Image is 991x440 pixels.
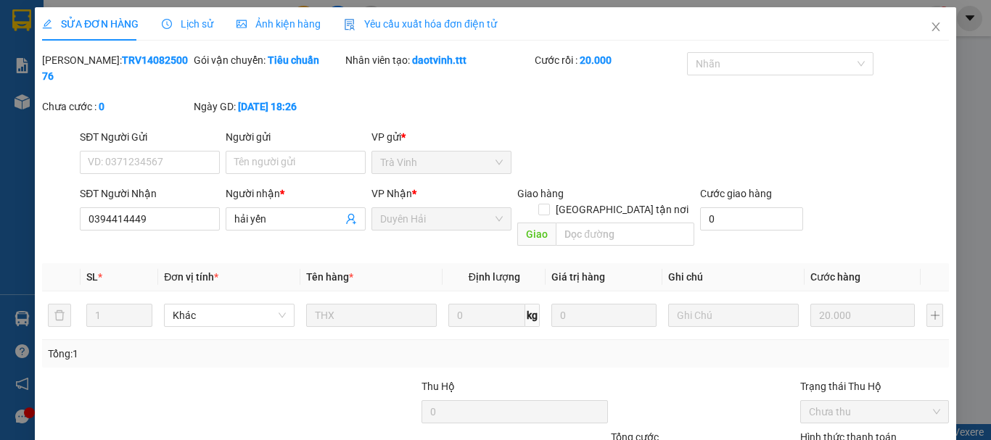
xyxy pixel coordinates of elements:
[164,271,218,283] span: Đơn vị tính
[268,54,319,66] b: Tiêu chuẩn
[371,188,412,199] span: VP Nhận
[226,186,366,202] div: Người nhận
[306,271,353,283] span: Tên hàng
[86,271,98,283] span: SL
[517,223,556,246] span: Giao
[344,18,497,30] span: Yêu cầu xuất hóa đơn điện tử
[48,346,384,362] div: Tổng: 1
[80,129,220,145] div: SĐT Người Gửi
[800,378,949,394] div: Trạng thái Thu Hộ
[699,188,771,199] label: Cước giao hàng
[549,202,694,217] span: [GEOGRAPHIC_DATA] tận nơi
[412,54,466,66] b: daotvinh.ttt
[42,99,191,115] div: Chưa cước :
[42,54,188,82] b: TRV1408250076
[380,208,503,230] span: Duyên Hải
[916,7,956,48] button: Close
[345,52,532,68] div: Nhân viên tạo:
[162,19,172,29] span: clock-circle
[809,401,940,423] span: Chưa thu
[580,54,612,66] b: 20.000
[237,18,321,30] span: Ảnh kiện hàng
[699,207,803,231] input: Cước giao hàng
[306,304,437,327] input: VD: Bàn, Ghế
[662,263,805,291] th: Ghi chú
[551,271,605,283] span: Giá trị hàng
[162,18,213,30] span: Lịch sử
[668,304,799,327] input: Ghi Chú
[194,52,342,68] div: Gói vận chuyển:
[525,304,540,327] span: kg
[344,19,355,30] img: icon
[556,223,694,246] input: Dọc đường
[517,188,564,199] span: Giao hàng
[421,381,454,392] span: Thu Hộ
[42,18,139,30] span: SỬA ĐƠN HÀNG
[238,101,297,112] b: [DATE] 18:26
[551,304,656,327] input: 0
[535,52,683,68] div: Cước rồi :
[42,52,191,84] div: [PERSON_NAME]:
[237,19,247,29] span: picture
[345,213,357,225] span: user-add
[380,151,503,173] span: Trà Vinh
[810,271,860,283] span: Cước hàng
[810,304,915,327] input: 0
[930,21,942,33] span: close
[226,129,366,145] div: Người gửi
[80,186,220,202] div: SĐT Người Nhận
[173,304,286,326] span: Khác
[42,19,52,29] span: edit
[468,271,519,283] span: Định lượng
[99,101,104,112] b: 0
[194,99,342,115] div: Ngày GD:
[926,304,943,327] button: plus
[371,129,511,145] div: VP gửi
[48,304,71,327] button: delete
